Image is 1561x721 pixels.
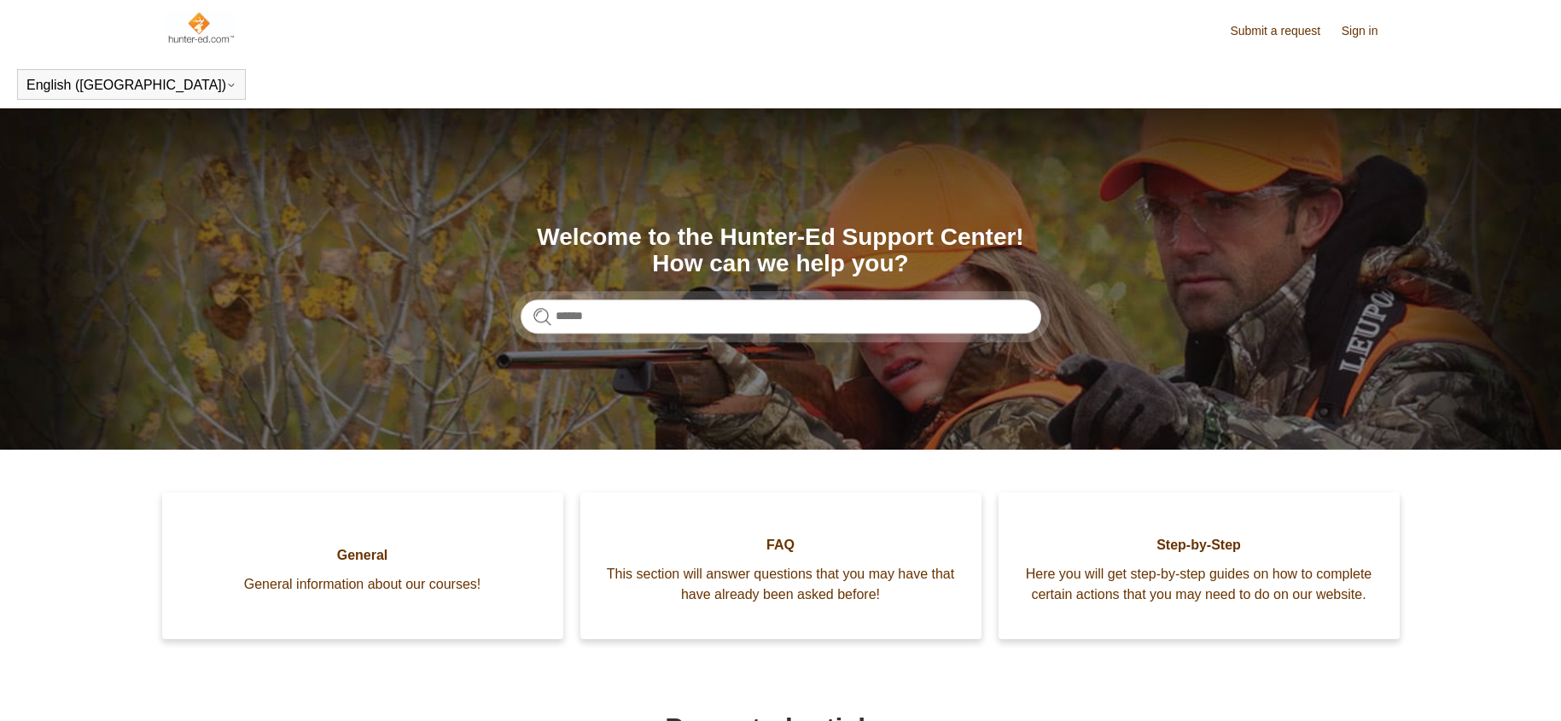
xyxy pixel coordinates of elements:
span: Step-by-Step [1024,535,1374,555]
h1: Welcome to the Hunter-Ed Support Center! How can we help you? [521,224,1041,277]
a: Sign in [1342,22,1395,40]
a: Submit a request [1230,22,1337,40]
img: Hunter-Ed Help Center home page [166,10,236,44]
span: FAQ [606,535,956,555]
input: Search [521,299,1041,334]
a: General General information about our courses! [162,492,563,639]
span: General [188,545,538,566]
span: This section will answer questions that you may have that have already been asked before! [606,564,956,605]
span: Here you will get step-by-step guides on how to complete certain actions that you may need to do ... [1024,564,1374,605]
a: Step-by-Step Here you will get step-by-step guides on how to complete certain actions that you ma... [999,492,1400,639]
span: General information about our courses! [188,574,538,595]
a: FAQ This section will answer questions that you may have that have already been asked before! [580,492,981,639]
div: Live chat [1504,664,1548,708]
button: English ([GEOGRAPHIC_DATA]) [26,78,236,93]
